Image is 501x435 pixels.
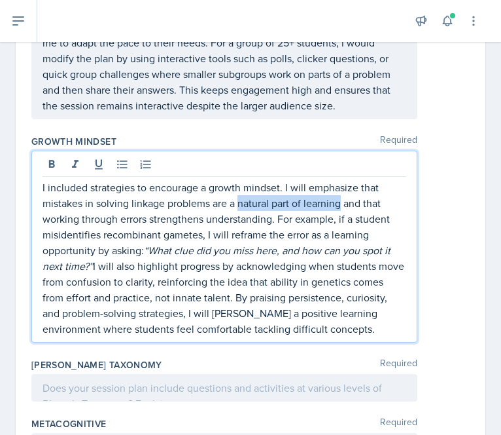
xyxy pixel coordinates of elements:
[43,243,393,273] em: “What clue did you miss here, and how can you spot it next time?”
[380,417,417,430] span: Required
[31,417,107,430] label: Metacognitive
[31,135,116,148] label: Growth Mindset
[31,358,162,371] label: [PERSON_NAME] Taxonomy
[380,358,417,371] span: Required
[43,180,406,337] p: I included strategies to encourage a growth mindset. I will emphasize that mistakes in solving li...
[380,135,417,148] span: Required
